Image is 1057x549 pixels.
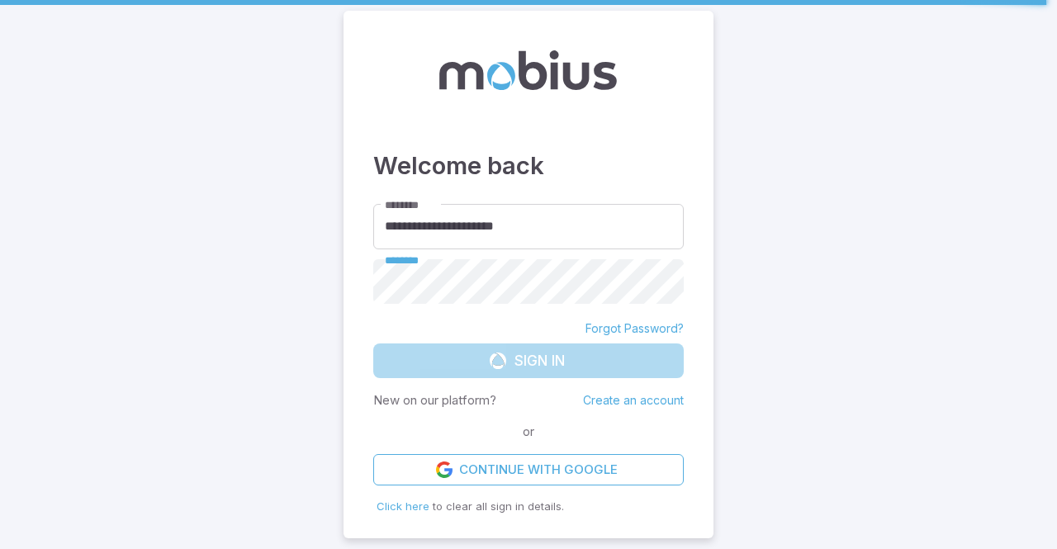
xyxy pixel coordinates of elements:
p: to clear all sign in details. [377,499,680,515]
a: Create an account [583,393,684,407]
a: Continue with Google [373,454,684,485]
p: New on our platform? [373,391,496,409]
a: Forgot Password? [585,320,684,337]
span: or [519,423,538,441]
h3: Welcome back [373,148,684,184]
span: Click here [377,499,429,513]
